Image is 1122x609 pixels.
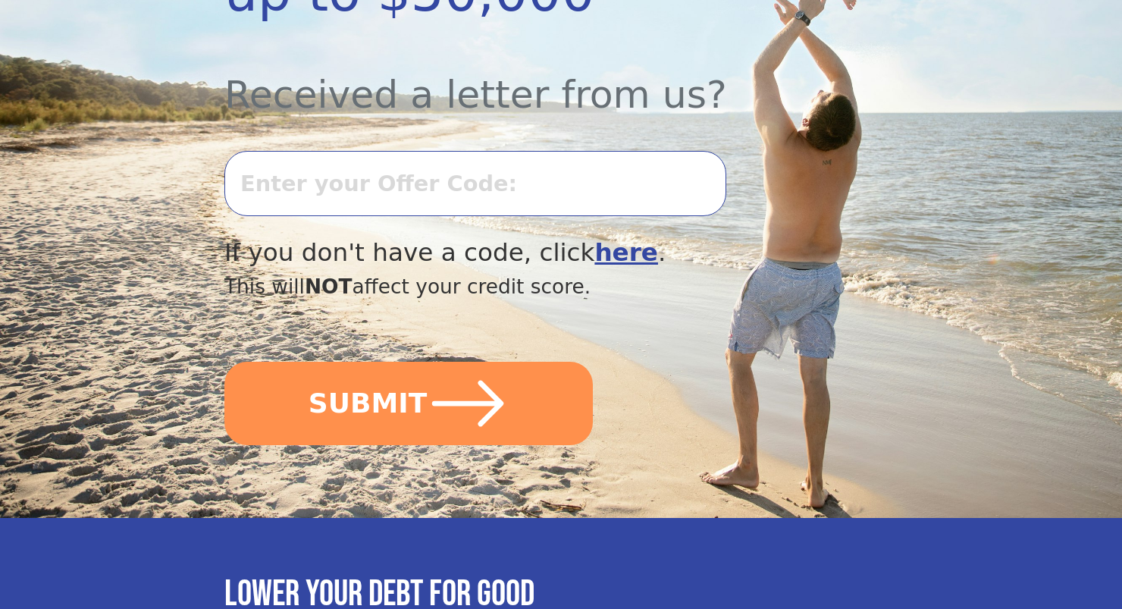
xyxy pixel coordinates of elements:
[224,362,593,445] button: SUBMIT
[224,32,797,124] div: Received a letter from us?
[224,234,797,272] div: If you don't have a code, click .
[224,151,726,216] input: Enter your Offer Code:
[305,275,353,298] span: NOT
[224,272,797,302] div: This will affect your credit score.
[594,238,658,267] a: here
